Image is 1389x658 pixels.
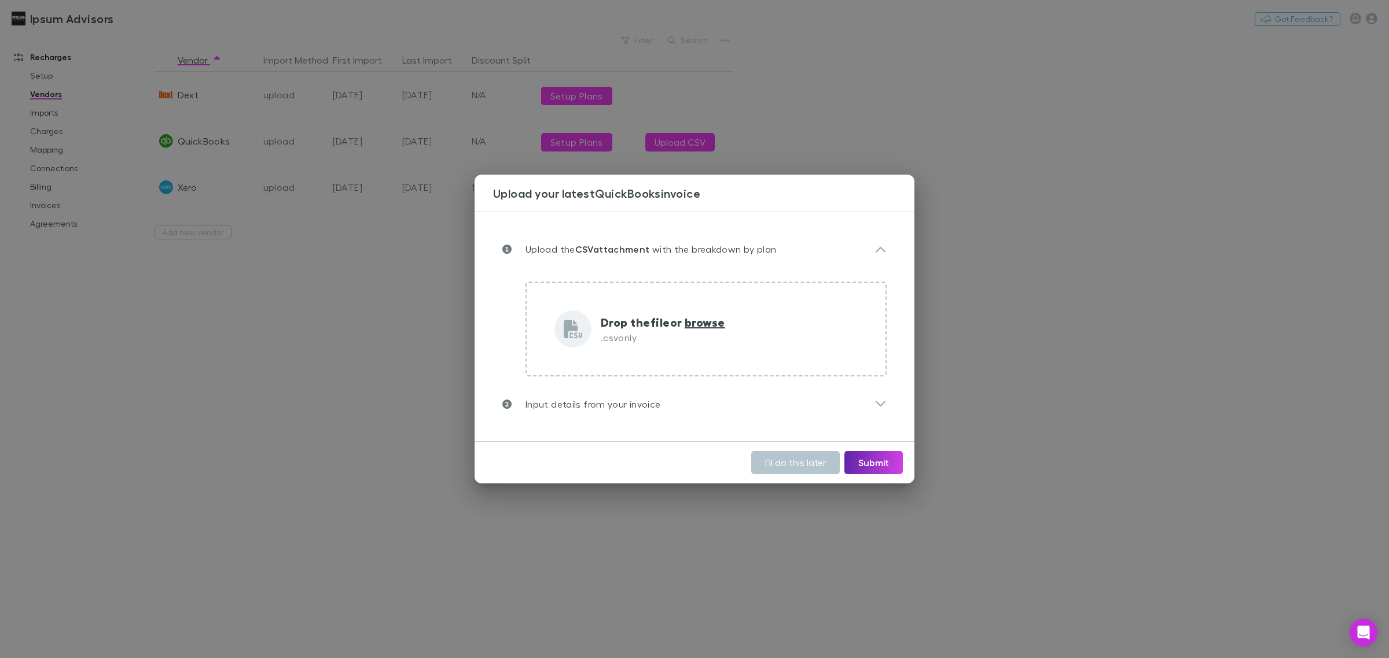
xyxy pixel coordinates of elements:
[512,397,660,411] p: Input details from your invoice
[601,313,725,331] p: Drop the file or
[575,243,650,255] strong: CSV attachment
[1350,619,1377,646] div: Open Intercom Messenger
[512,242,776,256] p: Upload the with the breakdown by plan
[493,386,896,423] div: Input details from your invoice
[493,231,896,268] div: Upload theCSVattachment with the breakdown by plan
[844,451,903,474] button: Submit
[601,331,725,345] p: .csv only
[493,186,914,200] h3: Upload your latest QuickBooks invoice
[685,315,725,330] span: browse
[751,451,840,474] button: I’ll do this later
